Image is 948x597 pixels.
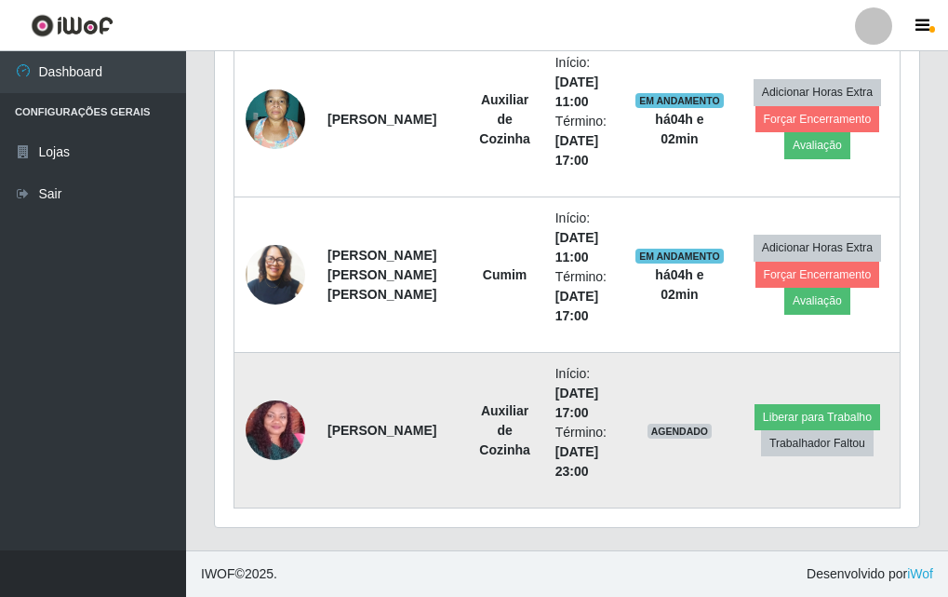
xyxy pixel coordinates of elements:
[555,386,598,420] time: [DATE] 17:00
[555,423,613,482] li: Término:
[327,248,436,302] strong: [PERSON_NAME] [PERSON_NAME] [PERSON_NAME]
[754,235,881,261] button: Adicionar Horas Extra
[555,289,598,323] time: [DATE] 17:00
[635,249,724,264] span: EM ANDAMENTO
[555,53,613,112] li: Início:
[761,430,874,456] button: Trabalhador Faltou
[555,75,598,109] time: [DATE] 11:00
[479,92,529,146] strong: Auxiliar de Cozinha
[201,564,277,584] span: © 2025 .
[635,93,724,108] span: EM ANDAMENTO
[655,267,703,302] strong: há 04 h e 02 min
[327,423,436,438] strong: [PERSON_NAME]
[754,79,881,105] button: Adicionar Horas Extra
[807,564,933,584] span: Desenvolvido por
[555,133,598,168] time: [DATE] 17:00
[555,112,613,170] li: Término:
[327,112,436,127] strong: [PERSON_NAME]
[907,566,933,581] a: iWof
[755,106,880,132] button: Forçar Encerramento
[555,267,613,326] li: Término:
[246,369,305,492] img: 1695958183677.jpeg
[246,239,305,309] img: 1720054938864.jpeg
[755,262,880,288] button: Forçar Encerramento
[246,79,305,158] img: 1677665450683.jpeg
[555,364,613,423] li: Início:
[648,424,713,439] span: AGENDADO
[31,14,113,37] img: CoreUI Logo
[479,403,529,457] strong: Auxiliar de Cozinha
[784,288,850,314] button: Avaliação
[555,444,598,479] time: [DATE] 23:00
[784,132,850,158] button: Avaliação
[483,267,527,282] strong: Cumim
[754,404,880,430] button: Liberar para Trabalho
[655,112,703,146] strong: há 04 h e 02 min
[555,209,613,267] li: Início:
[555,230,598,265] time: [DATE] 11:00
[201,566,235,581] span: IWOF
